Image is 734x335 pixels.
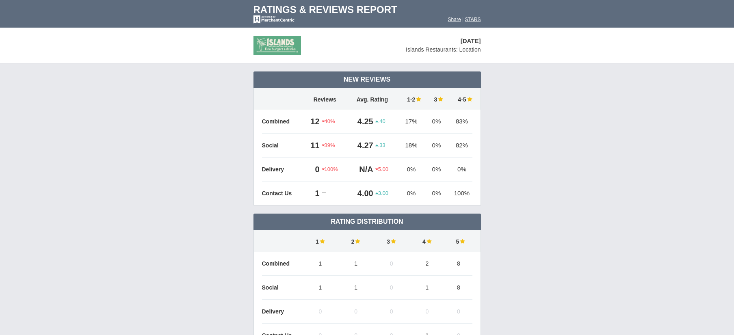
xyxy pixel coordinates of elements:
span: 5.00 [375,166,388,173]
span: 0 [318,308,322,315]
td: 83% [447,110,472,134]
span: 39% [322,142,335,149]
img: star-full-15.png [319,238,325,244]
td: 2 [338,230,374,252]
td: 100% [447,182,472,205]
img: star-full-15.png [390,238,396,244]
td: 4.25 [347,110,375,134]
td: Social [262,134,303,158]
img: stars-islands-logo-50.png [253,36,301,55]
td: 8 [445,252,472,276]
td: New Reviews [253,71,481,88]
span: .40 [375,118,385,125]
img: mc-powered-by-logo-white-103.png [253,15,295,24]
td: 0% [425,110,447,134]
td: 1 [338,276,374,300]
td: 17% [397,110,426,134]
a: STARS [465,17,481,22]
td: 11 [303,134,322,158]
span: | [462,17,463,22]
td: Reviews [303,88,347,110]
td: 1 [409,276,445,300]
td: Combined [262,110,303,134]
td: 0% [397,158,426,182]
span: 0 [390,284,393,291]
td: Delivery [262,300,303,324]
td: 12 [303,110,322,134]
td: Delivery [262,158,303,182]
span: .33 [375,142,385,149]
td: 0% [447,158,472,182]
span: 0 [390,260,393,267]
td: 1-2 [397,88,426,110]
span: 0 [426,308,429,315]
td: N/A [347,158,375,182]
td: 4.00 [347,182,375,205]
td: 3 [425,88,447,110]
a: Share [448,17,461,22]
span: Islands Restaurants: Location [406,46,481,53]
td: 18% [397,134,426,158]
img: star-full-15.png [354,238,360,244]
td: 3 [374,230,409,252]
td: Social [262,276,303,300]
span: 0 [390,308,393,315]
span: 40% [322,118,335,125]
span: 0 [354,308,357,315]
td: 2 [409,252,445,276]
td: Contact Us [262,182,303,205]
td: 82% [447,134,472,158]
td: 8 [445,276,472,300]
td: 1 [303,182,322,205]
td: 4-5 [447,88,472,110]
td: 4 [409,230,445,252]
span: 100% [322,166,338,173]
img: star-full-15.png [415,96,421,102]
td: 4.27 [347,134,375,158]
td: 0% [425,134,447,158]
img: star-full-15.png [459,238,465,244]
img: star-full-15.png [466,96,472,102]
img: star-full-15.png [437,96,443,102]
td: 1 [303,276,338,300]
td: 0% [425,182,447,205]
span: [DATE] [461,37,481,44]
td: 1 [303,230,338,252]
span: 0 [457,308,460,315]
td: Rating Distribution [253,214,481,230]
td: 5 [445,230,472,252]
td: 0 [303,158,322,182]
img: star-full-15.png [426,238,432,244]
td: 0% [425,158,447,182]
span: 3.00 [375,190,388,197]
td: 1 [303,252,338,276]
td: 0% [397,182,426,205]
td: Combined [262,252,303,276]
td: 1 [338,252,374,276]
td: Avg. Rating [347,88,397,110]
